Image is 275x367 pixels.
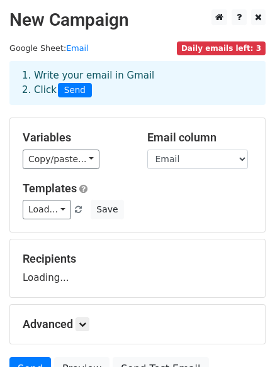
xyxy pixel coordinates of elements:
h5: Variables [23,131,128,145]
a: Email [66,43,88,53]
a: Daily emails left: 3 [177,43,266,53]
h5: Recipients [23,252,252,266]
small: Google Sheet: [9,43,89,53]
button: Save [91,200,123,219]
h5: Email column [147,131,253,145]
a: Templates [23,182,77,195]
a: Load... [23,200,71,219]
span: Send [58,83,92,98]
span: Daily emails left: 3 [177,41,266,55]
h5: Advanced [23,317,252,331]
a: Copy/paste... [23,150,99,169]
h2: New Campaign [9,9,266,31]
div: 1. Write your email in Gmail 2. Click [13,68,262,97]
div: Loading... [23,252,252,285]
